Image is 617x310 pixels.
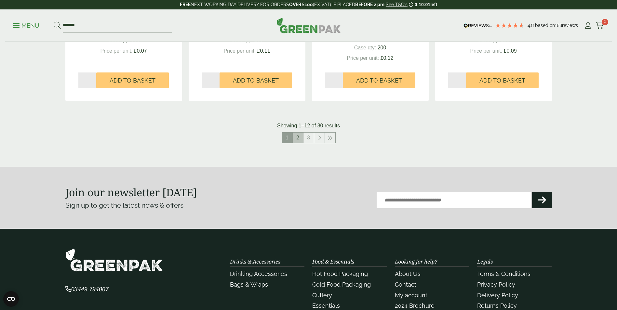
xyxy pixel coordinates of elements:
button: Add to Basket [466,72,539,88]
span: Price per unit: [347,55,379,61]
span: Case qty: [108,38,130,43]
span: 03449 794007 [65,285,109,293]
button: Add to Basket [343,72,415,88]
span: Based on [535,23,555,28]
span: £0.12 [381,55,394,61]
a: Hot Food Packaging [312,270,368,277]
span: £0.09 [504,48,517,54]
button: Add to Basket [220,72,292,88]
a: Returns Policy [477,302,517,309]
span: £0.11 [257,48,270,54]
span: reviews [562,23,578,28]
span: 200 [378,45,386,50]
a: Delivery Policy [477,292,518,299]
a: See T&C's [386,2,408,7]
span: £0.07 [134,48,147,54]
span: Case qty: [477,38,500,43]
span: 250 [501,38,510,43]
a: 03449 794007 [65,286,109,292]
i: My Account [584,22,592,29]
span: Case qty: [231,38,253,43]
span: 250 [254,38,263,43]
a: 0 [596,21,604,31]
span: left [430,2,437,7]
p: Menu [13,22,39,30]
i: Cart [596,22,604,29]
a: My account [395,292,427,299]
span: Add to Basket [233,77,279,84]
p: Showing 1–12 of 30 results [277,122,340,130]
a: Cold Food Packaging [312,281,371,288]
strong: Join our newsletter [DATE] [65,185,197,199]
p: Sign up to get the latest news & offers [65,200,284,211]
span: Add to Basket [356,77,402,84]
a: Privacy Policy [477,281,515,288]
button: Open CMP widget [3,291,19,307]
a: Essentials [312,302,340,309]
span: Price per unit: [100,48,132,54]
img: REVIEWS.io [463,23,492,28]
a: 3 [303,133,314,143]
span: Add to Basket [110,77,155,84]
span: 0 [602,19,608,25]
span: Price per unit: [223,48,256,54]
a: About Us [395,270,421,277]
span: 1 [282,133,292,143]
strong: BEFORE 2 pm [355,2,384,7]
a: Contact [395,281,416,288]
strong: OVER £100 [289,2,313,7]
strong: FREE [180,2,191,7]
span: 4.8 [528,23,535,28]
a: Terms & Conditions [477,270,530,277]
a: Cutlery [312,292,332,299]
a: Bags & Wraps [230,281,268,288]
span: 188 [555,23,562,28]
span: Add to Basket [479,77,525,84]
img: GreenPak Supplies [276,18,341,33]
div: 4.79 Stars [495,22,524,28]
span: 0:10:01 [415,2,430,7]
a: Drinking Accessories [230,270,287,277]
a: Menu [13,22,39,28]
span: 500 [131,38,140,43]
a: 2024 Brochure [395,302,435,309]
span: Case qty: [354,45,376,50]
button: Add to Basket [96,72,169,88]
span: Price per unit: [470,48,502,54]
a: 2 [293,133,303,143]
img: GreenPak Supplies [65,248,163,272]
